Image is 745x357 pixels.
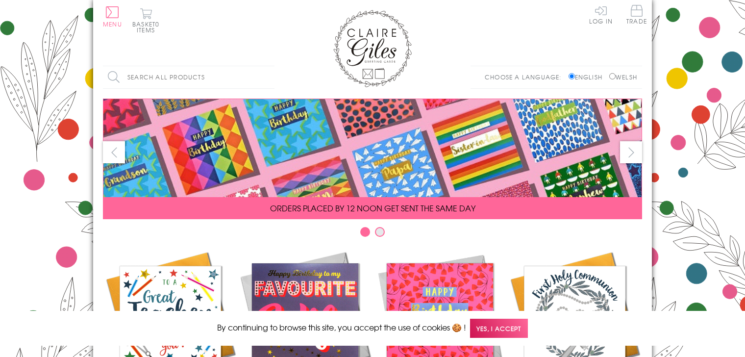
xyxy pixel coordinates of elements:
p: Choose a language: [485,73,567,81]
div: Carousel Pagination [103,227,642,242]
input: English [569,73,575,79]
button: Basket0 items [132,8,159,33]
button: next [620,141,642,163]
button: prev [103,141,125,163]
span: ORDERS PLACED BY 12 NOON GET SENT THE SAME DAY [270,202,475,214]
span: Menu [103,20,122,28]
button: Menu [103,6,122,27]
span: 0 items [137,20,159,34]
button: Carousel Page 2 [375,227,385,237]
a: Trade [626,5,647,26]
label: Welsh [609,73,637,81]
button: Carousel Page 1 (Current Slide) [360,227,370,237]
span: Yes, I accept [470,319,528,338]
label: English [569,73,607,81]
img: Claire Giles Greetings Cards [333,10,412,87]
input: Search all products [103,66,274,88]
a: Log In [589,5,613,24]
span: Trade [626,5,647,24]
input: Welsh [609,73,616,79]
input: Search [265,66,274,88]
